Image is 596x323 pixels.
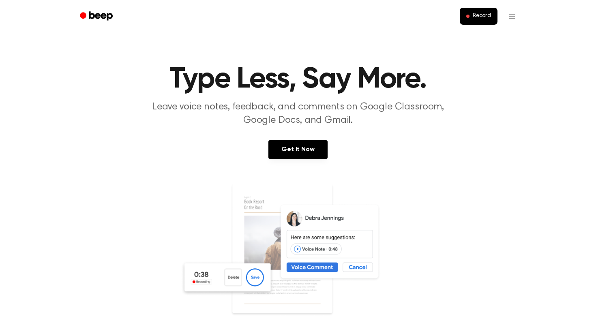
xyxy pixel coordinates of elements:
[142,101,454,127] p: Leave voice notes, feedback, and comments on Google Classroom, Google Docs, and Gmail.
[502,6,522,26] button: Open menu
[90,65,506,94] h1: Type Less, Say More.
[473,13,491,20] span: Record
[460,8,497,25] button: Record
[74,9,120,24] a: Beep
[268,140,327,159] a: Get It Now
